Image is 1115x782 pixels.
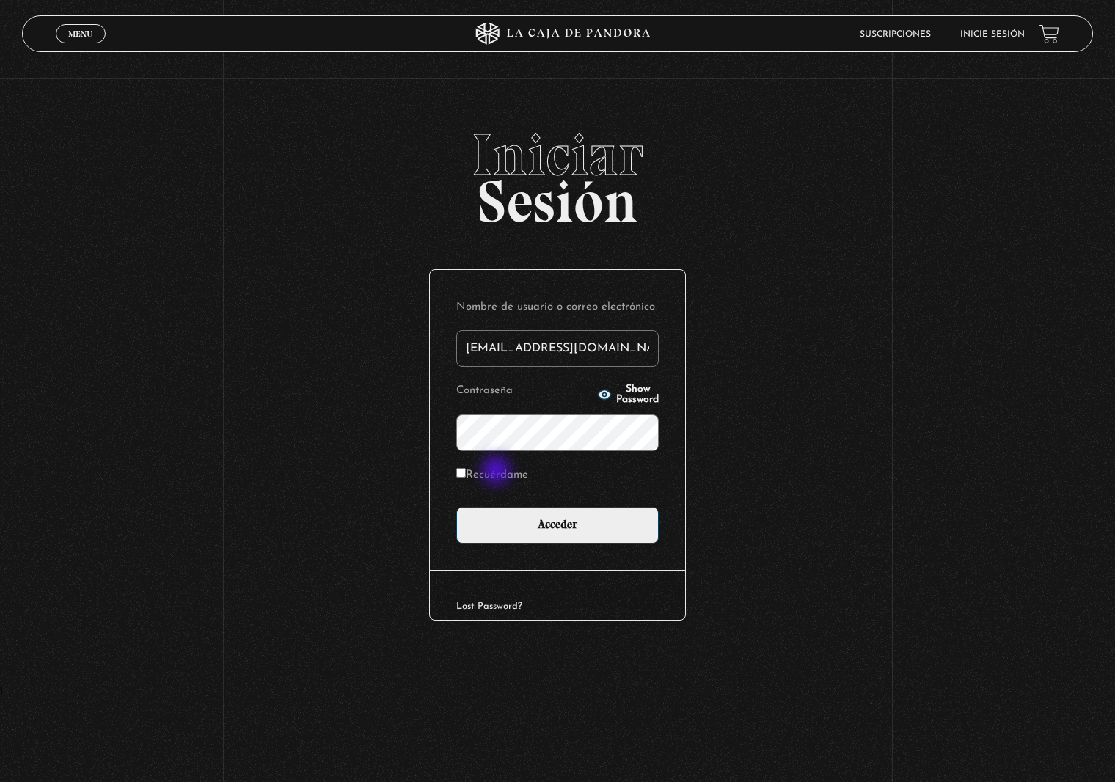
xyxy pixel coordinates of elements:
span: Cerrar [64,42,98,52]
input: Recuérdame [456,468,466,478]
a: Lost Password? [456,602,522,611]
a: Inicie sesión [960,30,1025,39]
input: Acceder [456,507,659,544]
a: Suscripciones [860,30,931,39]
span: Menu [68,29,92,38]
span: Show Password [616,384,659,405]
label: Nombre de usuario o correo electrónico [456,296,659,319]
span: Iniciar [22,125,1092,184]
button: Show Password [597,384,659,405]
h2: Sesión [22,125,1092,219]
label: Contraseña [456,380,593,403]
a: View your shopping cart [1039,24,1059,44]
label: Recuérdame [456,464,528,487]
